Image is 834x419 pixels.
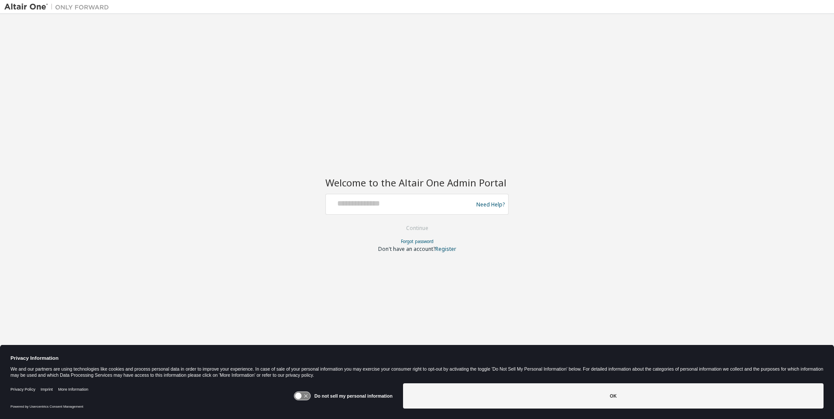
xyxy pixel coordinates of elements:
span: Don't have an account? [378,245,435,253]
h2: Welcome to the Altair One Admin Portal [325,176,509,189]
a: Register [435,245,456,253]
a: Forgot password [401,238,434,244]
a: Need Help? [476,204,505,205]
img: Altair One [4,3,113,11]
